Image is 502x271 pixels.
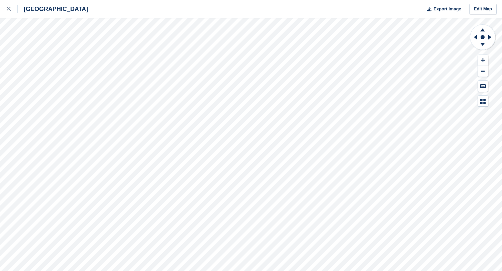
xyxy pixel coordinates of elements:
button: Keyboard Shortcuts [478,81,488,92]
button: Zoom Out [478,66,488,77]
button: Export Image [423,4,461,15]
a: Edit Map [469,4,497,15]
span: Export Image [433,6,461,12]
button: Map Legend [478,96,488,107]
button: Zoom In [478,55,488,66]
div: [GEOGRAPHIC_DATA] [18,5,88,13]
